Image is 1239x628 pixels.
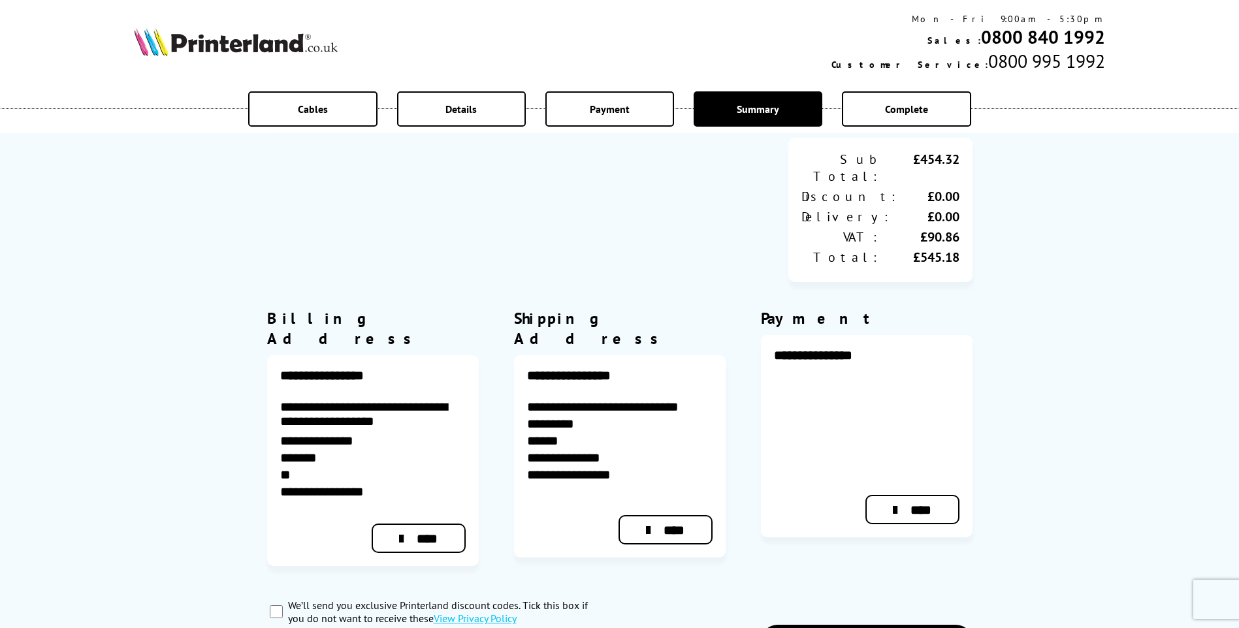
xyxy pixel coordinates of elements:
div: £545.18 [880,249,959,266]
span: 0800 995 1992 [988,49,1105,73]
div: £0.00 [899,188,959,205]
span: Cables [298,102,328,116]
span: Details [445,102,477,116]
div: Total: [801,249,880,266]
div: Delivery: [801,208,892,225]
span: Sales: [927,35,981,46]
div: Shipping Address [514,308,726,349]
a: modal_privacy [434,612,517,625]
div: Discount: [801,188,899,205]
div: VAT: [801,228,880,245]
label: We’ll send you exclusive Printerland discount codes. Tick this box if you do not want to receive ... [288,599,605,625]
div: Sub Total: [801,151,880,185]
img: Printerland Logo [134,27,338,56]
div: Billing Address [267,308,479,349]
span: Customer Service: [831,59,988,71]
div: £454.32 [880,151,959,185]
span: Complete [885,102,928,116]
div: Payment [761,308,973,328]
a: 0800 840 1992 [981,25,1105,49]
span: Payment [590,102,630,116]
div: £0.00 [892,208,959,225]
span: Summary [737,102,779,116]
div: Mon - Fri 9:00am - 5:30pm [831,13,1105,25]
div: £90.86 [880,228,959,245]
